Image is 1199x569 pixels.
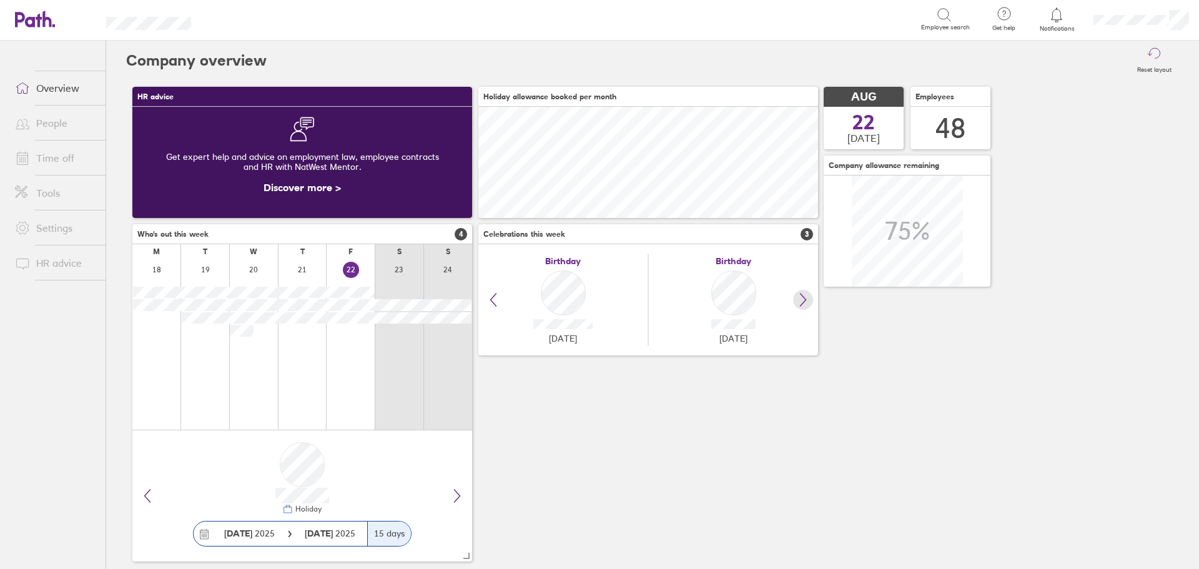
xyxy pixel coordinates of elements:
span: HR advice [137,92,174,101]
div: 15 days [367,522,411,546]
div: T [300,247,305,256]
a: Settings [5,215,106,240]
span: 22 [852,112,875,132]
div: F [348,247,353,256]
span: Celebrations this week [483,230,565,239]
label: Reset layout [1130,62,1179,74]
span: [DATE] [549,334,577,344]
div: Get expert help and advice on employment law, employee contracts and HR with NatWest Mentor. [142,142,462,182]
div: S [446,247,450,256]
span: [DATE] [847,132,880,144]
div: T [203,247,207,256]
a: People [5,111,106,136]
span: AUG [851,91,876,104]
span: [DATE] [719,334,748,344]
span: Notifications [1037,25,1077,32]
div: 48 [935,112,965,144]
div: Holiday [293,505,322,513]
div: S [397,247,402,256]
button: Reset layout [1130,41,1179,81]
a: Discover more > [264,181,341,194]
span: 2025 [305,528,355,538]
a: Tools [5,181,106,205]
span: Birthday [716,256,751,266]
div: Search [225,13,257,24]
a: Time off [5,146,106,171]
h2: Company overview [126,41,267,81]
span: 4 [455,228,467,240]
span: Holiday allowance booked per month [483,92,616,101]
strong: [DATE] [305,528,335,539]
span: Get help [984,24,1024,32]
a: Overview [5,76,106,101]
span: 3 [801,228,813,240]
a: Notifications [1037,6,1077,32]
span: Birthday [545,256,581,266]
a: HR advice [5,250,106,275]
span: Company allowance remaining [829,161,939,170]
span: Employees [915,92,954,101]
span: Employee search [921,24,970,31]
span: 2025 [224,528,275,538]
div: M [153,247,160,256]
div: W [250,247,257,256]
strong: [DATE] [224,528,252,539]
span: Who's out this week [137,230,209,239]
